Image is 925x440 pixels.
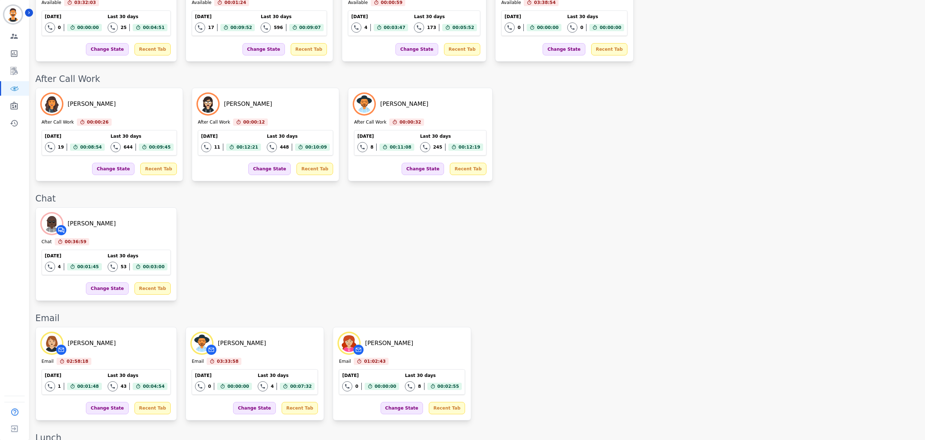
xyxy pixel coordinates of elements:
div: 0 [355,383,358,389]
div: Change State [86,43,128,55]
div: [DATE] [357,133,414,139]
div: Change State [242,43,285,55]
span: 00:10:09 [305,144,327,151]
div: 4 [364,25,367,30]
span: 00:36:59 [65,238,87,245]
div: Change State [402,163,444,175]
span: 00:00:00 [77,24,99,31]
img: Bordered avatar [4,6,22,23]
div: After Call Work [354,119,386,126]
div: Recent Tab [291,43,327,55]
div: [DATE] [351,14,408,20]
div: Recent Tab [282,402,318,414]
div: 11 [214,144,220,150]
span: 00:05:52 [452,24,474,31]
span: 02:58:18 [67,358,88,365]
div: 8 [370,144,373,150]
div: 0 [580,25,583,30]
div: 43 [121,383,127,389]
img: Avatar [339,333,359,353]
span: 00:00:12 [243,119,265,126]
div: Change State [92,163,134,175]
span: 00:00:00 [537,24,559,31]
img: Avatar [42,94,62,114]
div: 4 [58,264,61,270]
div: After Call Work [36,73,918,85]
div: 1 [58,383,61,389]
span: 00:09:52 [231,24,252,31]
div: Last 30 days [108,14,167,20]
div: [PERSON_NAME] [68,219,116,228]
span: 00:12:21 [236,144,258,151]
div: Last 30 days [267,133,330,139]
div: [PERSON_NAME] [224,100,272,108]
div: [PERSON_NAME] [365,339,413,348]
div: 8 [418,383,421,389]
div: Last 30 days [420,133,483,139]
div: Recent Tab [134,43,171,55]
div: Email [36,312,918,324]
div: After Call Work [42,119,74,126]
div: Change State [381,402,423,414]
span: 00:02:55 [437,383,459,390]
div: Recent Tab [134,282,171,295]
div: 0 [58,25,61,30]
div: 644 [124,144,133,150]
span: 00:12:19 [459,144,480,151]
span: 00:01:45 [77,263,99,270]
div: Recent Tab [444,43,480,55]
span: 00:03:00 [143,263,165,270]
div: Change State [395,43,438,55]
div: 245 [433,144,442,150]
img: Avatar [198,94,218,114]
div: Last 30 days [567,14,624,20]
div: 25 [121,25,127,30]
span: 00:01:48 [77,383,99,390]
div: 448 [280,144,289,150]
div: Chat [42,239,52,245]
div: [DATE] [45,253,102,259]
img: Avatar [192,333,212,353]
div: 0 [208,383,211,389]
span: 00:08:54 [80,144,102,151]
div: [PERSON_NAME] [68,339,116,348]
div: [DATE] [201,133,261,139]
div: 19 [58,144,64,150]
div: 173 [427,25,436,30]
div: Change State [543,43,585,55]
span: 00:11:08 [390,144,411,151]
span: 00:07:32 [290,383,312,390]
div: Last 30 days [261,14,324,20]
div: After Call Work [198,119,230,126]
div: Recent Tab [429,402,465,414]
div: Recent Tab [296,163,333,175]
div: 17 [208,25,214,30]
div: Last 30 days [108,253,167,259]
span: 00:00:26 [87,119,109,126]
div: Recent Tab [450,163,486,175]
span: 00:09:07 [299,24,321,31]
div: Change State [233,402,275,414]
img: Avatar [42,333,62,353]
span: 00:09:45 [149,144,171,151]
div: Email [192,358,204,365]
div: [PERSON_NAME] [380,100,428,108]
span: 00:04:51 [143,24,165,31]
span: 00:00:00 [227,383,249,390]
span: 00:00:32 [399,119,421,126]
span: 01:02:43 [364,358,386,365]
span: 00:00:00 [375,383,397,390]
div: Chat [36,193,918,204]
span: 03:33:58 [217,358,238,365]
div: [DATE] [45,373,102,378]
div: Recent Tab [134,402,171,414]
div: 596 [274,25,283,30]
span: 00:04:54 [143,383,165,390]
div: Change State [86,282,128,295]
div: [DATE] [195,373,252,378]
div: Last 30 days [111,133,174,139]
div: Last 30 days [414,14,477,20]
span: 00:00:00 [600,24,621,31]
div: Change State [248,163,291,175]
div: Last 30 days [258,373,315,378]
